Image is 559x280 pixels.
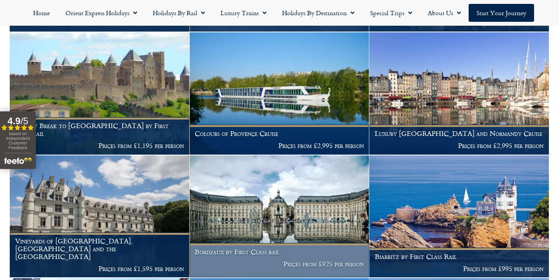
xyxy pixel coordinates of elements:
[10,32,190,155] a: Luxury Break to [GEOGRAPHIC_DATA] by First Class rail Prices from £1,195 per person
[10,155,190,278] a: Vineyards of [GEOGRAPHIC_DATA], [GEOGRAPHIC_DATA] and the [GEOGRAPHIC_DATA] Prices from £1,595 pe...
[469,4,534,22] a: Start your Journey
[15,122,184,137] h1: Luxury Break to [GEOGRAPHIC_DATA] by First Class rail
[195,142,364,150] p: Prices from £2,995 per person
[190,32,370,155] a: Colours of Provence Cruise Prices from £2,995 per person
[195,260,364,268] p: Prices from £925 per person
[369,155,549,278] a: Biarritz by First Class Rail Prices from £995 per person
[375,265,544,273] p: Prices from £995 per person
[25,4,58,22] a: Home
[15,142,184,150] p: Prices from £1,195 per person
[375,253,544,261] h1: Biarritz by First Class Rail
[15,265,184,273] p: Prices from £1,595 per person
[190,155,370,278] a: Bordeaux by First Class rail Prices from £925 per person
[4,4,555,22] nav: Menu
[15,19,184,27] p: Prices From £1,995 per person
[274,4,362,22] a: Holidays by Destination
[58,4,145,22] a: Orient Express Holidays
[213,4,274,22] a: Luxury Trains
[195,19,364,27] p: Prices from £1,995 per person
[362,4,420,22] a: Special Trips
[195,130,364,137] h1: Colours of Provence Cruise
[15,237,184,260] h1: Vineyards of [GEOGRAPHIC_DATA], [GEOGRAPHIC_DATA] and the [GEOGRAPHIC_DATA]
[375,130,544,137] h1: Luxury [GEOGRAPHIC_DATA] and Normandy Cruise
[369,32,549,155] a: Luxury [GEOGRAPHIC_DATA] and Normandy Cruise Prices from £2,995 per person
[195,248,364,256] h1: Bordeaux by First Class rail
[420,4,469,22] a: About Us
[375,142,544,150] p: Prices from £2,995 per person
[145,4,213,22] a: Holidays by Rail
